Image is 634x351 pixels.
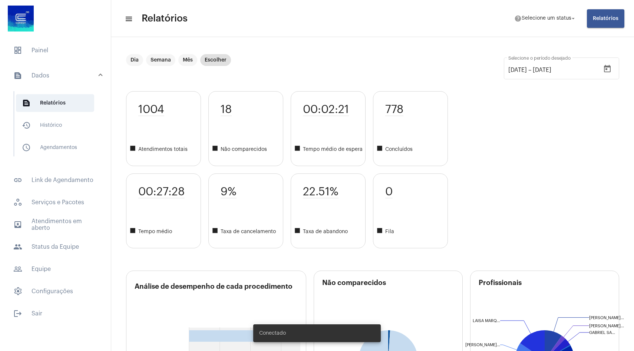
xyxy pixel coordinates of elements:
mat-icon: sidenav icon [13,242,22,251]
span: 00:02:21 [303,103,349,116]
mat-chip: Semana [146,54,175,66]
span: Taxa de cancelamento [212,227,283,236]
span: Sair [7,305,103,322]
mat-chip: Mês [178,54,197,66]
h3: Análise de desempenho de cada procedimento [135,283,306,312]
span: Tempo médio de espera [294,145,365,154]
mat-icon: square [212,145,221,154]
span: Histórico [16,116,94,134]
mat-icon: square [212,227,221,236]
span: Selecione um status [522,16,571,21]
path: Atendimento por videochamada Concluído 725 [189,330,300,342]
h3: Profissionais [479,279,619,312]
span: 0 [385,186,393,198]
input: Data do fim [533,67,577,73]
span: Relatórios [16,94,94,112]
text: [PERSON_NAME]... [589,315,624,319]
span: sidenav icon [13,198,22,207]
mat-icon: sidenav icon [13,265,22,274]
button: Relatórios [587,9,624,28]
mat-icon: sidenav icon [125,14,132,23]
span: Conectado [259,330,286,337]
mat-icon: sidenav icon [13,220,22,229]
span: Status da Equipe [7,238,103,256]
text: LAISA MARQ... [473,318,500,322]
mat-icon: help [514,15,522,22]
mat-icon: square [294,145,303,154]
span: Tempo médio [129,227,201,236]
span: 22.51% [303,186,339,198]
button: Open calendar [600,62,615,76]
span: Atendimentos em aberto [7,216,103,234]
mat-icon: sidenav icon [13,71,22,80]
span: Atendimentos totais [129,145,201,154]
mat-expansion-panel-header: sidenav iconDados [4,64,111,87]
button: Selecione um status [510,11,581,26]
span: Fila [376,227,448,236]
mat-icon: sidenav icon [22,143,31,152]
span: 1004 [138,103,164,116]
div: sidenav iconDados [4,87,111,167]
span: sidenav icon [13,46,22,55]
img: d4669ae0-8c07-2337-4f67-34b0df7f5ae4.jpeg [6,4,36,33]
mat-chip: Dia [126,54,143,66]
mat-icon: square [376,227,385,236]
h3: Não comparecidos [322,279,462,312]
mat-chip: Escolher [200,54,231,66]
span: Painel [7,42,103,59]
mat-icon: sidenav icon [13,176,22,185]
input: Data de início [508,67,527,73]
span: Equipe [7,260,103,278]
span: 00:27:28 [138,186,185,198]
span: 778 [385,103,403,116]
mat-icon: square [129,145,138,154]
mat-icon: square [294,227,303,236]
span: Taxa de abandono [294,227,365,236]
mat-icon: sidenav icon [13,309,22,318]
span: 18 [221,103,232,116]
span: Concluídos [376,145,448,154]
span: 9% [221,186,237,198]
mat-icon: square [376,145,385,154]
span: Configurações [7,282,103,300]
span: Relatórios [593,16,618,21]
span: Link de Agendamento [7,171,103,189]
mat-icon: sidenav icon [22,99,31,107]
text: [PERSON_NAME]... [465,343,500,347]
span: Não comparecidos [212,145,283,154]
mat-icon: square [129,227,138,236]
span: Relatórios [142,13,188,24]
mat-panel-title: Dados [13,71,99,80]
mat-icon: sidenav icon [22,121,31,130]
span: Serviços e Pacotes [7,193,103,211]
span: – [528,67,531,73]
span: Agendamentos [16,139,94,156]
text: [PERSON_NAME]... [589,324,624,328]
mat-icon: arrow_drop_down [570,15,577,22]
span: sidenav icon [13,287,22,296]
text: GABRIEL SA... [589,330,615,334]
